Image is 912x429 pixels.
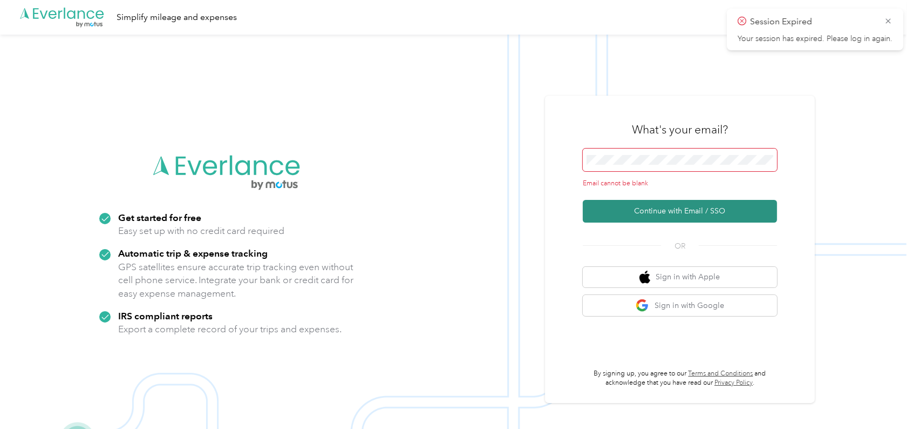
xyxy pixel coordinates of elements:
[852,368,912,429] iframe: Everlance-gr Chat Button Frame
[118,224,284,238] p: Easy set up with no credit card required
[118,310,213,321] strong: IRS compliant reports
[117,11,237,24] div: Simplify mileage and expenses
[714,379,753,387] a: Privacy Policy
[583,179,777,189] div: Email cannot be blank
[639,271,650,284] img: apple logo
[583,295,777,316] button: google logoSign in with Google
[583,200,777,223] button: Continue with Email / SSO
[583,369,777,388] p: By signing up, you agree to our and acknowledge that you have read our .
[632,122,728,137] h3: What's your email?
[118,260,354,300] p: GPS satellites ensure accurate trip tracking even without cell phone service. Integrate your bank...
[750,15,876,29] p: Session Expired
[738,34,893,44] p: Your session has expired. Please log in again.
[118,247,268,259] strong: Automatic trip & expense tracking
[118,323,342,336] p: Export a complete record of your trips and expenses.
[689,370,753,378] a: Terms and Conditions
[661,240,699,252] span: OR
[118,212,201,223] strong: Get started for free
[636,299,649,312] img: google logo
[583,267,777,288] button: apple logoSign in with Apple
